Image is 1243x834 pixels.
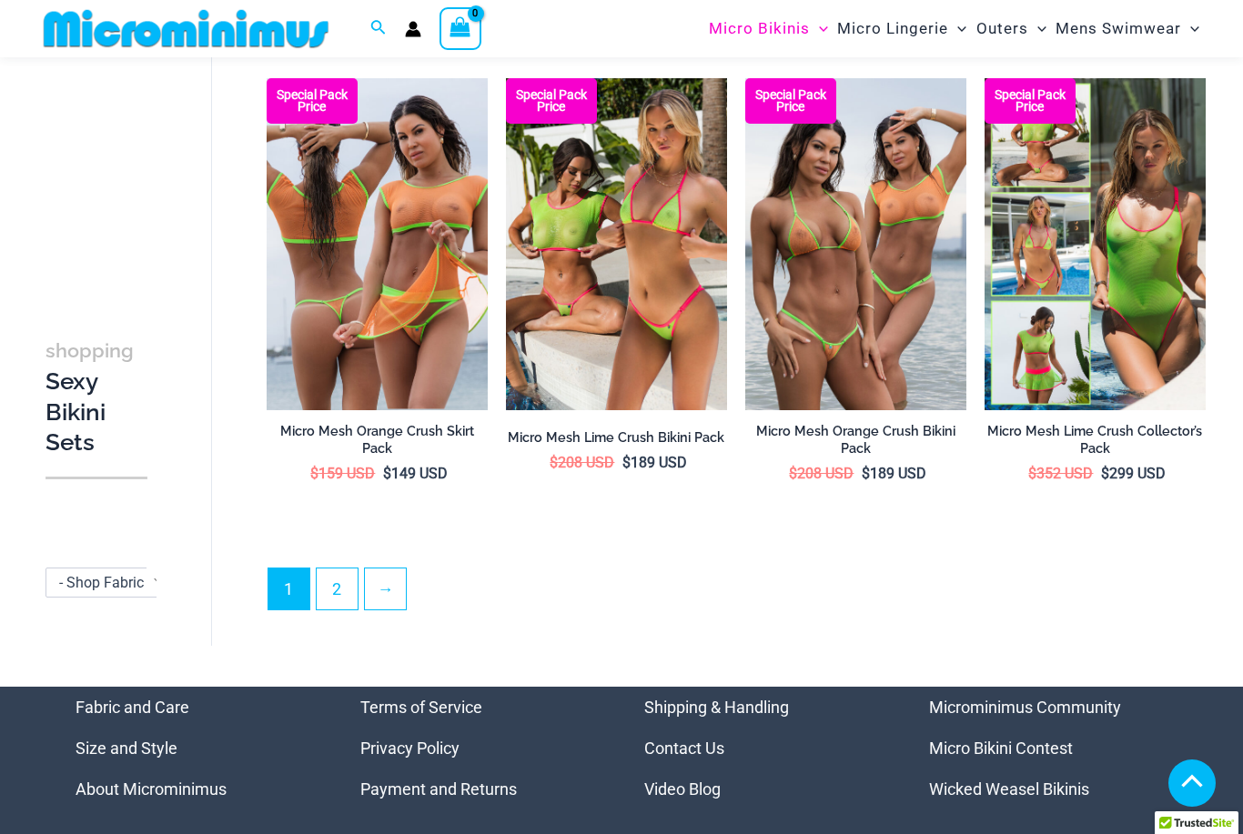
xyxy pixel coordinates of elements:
a: Collectors Pack Lime Micro Mesh Lime Crush 366 Crop Top 456 Micro 05Micro Mesh Lime Crush 366 Cro... [985,78,1206,410]
h2: Micro Mesh Orange Crush Skirt Pack [267,423,488,457]
a: View Shopping Cart, empty [440,7,481,49]
span: Menu Toggle [948,5,966,52]
span: $ [550,454,558,471]
span: - Shop Fabric Type [59,573,178,590]
a: Account icon link [405,21,421,37]
span: - Shop Fabric Type [46,568,172,596]
a: Micro Mesh Lime Crush Collector’s Pack [985,423,1206,464]
aside: Footer Widget 2 [360,687,600,809]
a: Fabric and Care [76,698,189,717]
img: Bikini Pack Lime [506,78,727,410]
h2: Micro Mesh Lime Crush Bikini Pack [506,429,727,447]
h3: Sexy Bikini Sets [45,335,147,458]
b: Special Pack Price [267,89,358,113]
img: MM SHOP LOGO FLAT [36,8,336,49]
bdi: 159 USD [310,465,375,482]
span: $ [622,454,631,471]
span: $ [383,465,391,482]
nav: Menu [360,687,600,809]
span: Menu Toggle [810,5,828,52]
b: Special Pack Price [745,89,836,113]
span: Outers [976,5,1028,52]
img: Collectors Pack Lime [985,78,1206,410]
a: Contact Us [644,739,724,758]
a: Size and Style [76,739,177,758]
bdi: 149 USD [383,465,448,482]
a: Shipping & Handling [644,698,789,717]
a: Payment and Returns [360,779,517,799]
nav: Product Pagination [267,568,1206,620]
a: Micro Mesh Orange Crush Skirt Pack [267,423,488,464]
span: $ [862,465,870,482]
span: $ [789,465,797,482]
span: Mens Swimwear [1056,5,1181,52]
nav: Menu [644,687,884,809]
h2: Micro Mesh Lime Crush Collector’s Pack [985,423,1206,457]
a: Micro Bikini Contest [929,739,1073,758]
img: Bikini Pack Orange [745,78,966,410]
aside: Footer Widget 4 [929,687,1168,809]
b: Special Pack Price [985,89,1076,113]
a: Terms of Service [360,698,482,717]
span: shopping [45,339,134,362]
a: About Microminimus [76,779,227,799]
span: - Shop Fabric Type [45,567,173,597]
span: Micro Bikinis [709,5,810,52]
bdi: 352 USD [1028,465,1093,482]
a: Skirt Pack Orange Micro Mesh Orange Crush 366 Crop Top 511 Skirt 03Micro Mesh Orange Crush 366 Cr... [267,78,488,410]
aside: Footer Widget 3 [644,687,884,809]
span: $ [1101,465,1109,482]
img: Skirt Pack Orange [267,78,488,410]
span: Page 1 [268,568,309,609]
bdi: 189 USD [622,454,687,471]
a: Search icon link [370,17,387,40]
span: Micro Lingerie [837,5,948,52]
a: Video Blog [644,779,721,799]
a: Microminimus Community [929,698,1121,717]
span: Menu Toggle [1028,5,1046,52]
a: Privacy Policy [360,739,460,758]
a: → [365,568,406,609]
nav: Site Navigation [702,3,1207,55]
span: $ [1028,465,1036,482]
a: Bikini Pack Orange Micro Mesh Orange Crush 312 Tri Top 456 Micro 02Micro Mesh Orange Crush 312 Tr... [745,78,966,410]
a: Micro Mesh Lime Crush Bikini Pack [506,429,727,453]
a: Micro BikinisMenu ToggleMenu Toggle [704,5,833,52]
bdi: 208 USD [789,465,854,482]
a: Page 2 [317,568,358,609]
b: Special Pack Price [506,89,597,113]
bdi: 208 USD [550,454,614,471]
h2: Micro Mesh Orange Crush Bikini Pack [745,423,966,457]
bdi: 299 USD [1101,465,1166,482]
a: Mens SwimwearMenu ToggleMenu Toggle [1051,5,1204,52]
bdi: 189 USD [862,465,926,482]
aside: Footer Widget 1 [76,687,315,809]
a: OutersMenu ToggleMenu Toggle [972,5,1051,52]
a: Micro Mesh Orange Crush Bikini Pack [745,423,966,464]
span: $ [310,465,318,482]
a: Bikini Pack Lime Micro Mesh Lime Crush 366 Crop Top 456 Micro 05Micro Mesh Lime Crush 366 Crop To... [506,78,727,410]
span: Menu Toggle [1181,5,1199,52]
nav: Menu [929,687,1168,809]
a: Wicked Weasel Bikinis [929,779,1089,799]
a: Micro LingerieMenu ToggleMenu Toggle [833,5,971,52]
nav: Menu [76,687,315,809]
